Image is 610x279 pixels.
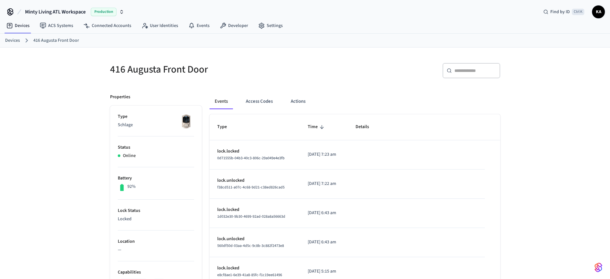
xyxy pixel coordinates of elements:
span: Type [217,122,235,132]
span: e8cf8ae1-6e39-41a8-85fc-f1c19ee61496 [217,272,282,278]
p: Online [123,153,136,159]
a: Devices [5,37,20,44]
p: [DATE] 5:15 am [308,268,340,275]
button: Events [210,94,233,109]
p: Location [118,238,194,245]
a: Devices [1,20,35,31]
p: — [118,247,194,253]
p: Schlage [118,122,194,128]
span: Find by ID [550,9,570,15]
span: f38cd511-a07c-4c68-9d21-c38ed826cad5 [217,185,285,190]
a: ACS Systems [35,20,78,31]
p: lock.unlocked [217,177,293,184]
a: Settings [253,20,288,31]
span: 0d71555b-04b3-40c3-806c-29a049e4e3fb [217,155,285,161]
span: Time [308,122,326,132]
p: [DATE] 7:22 am [308,180,340,187]
span: 1d032e30-9b30-4699-92ad-028a8a56663d [217,214,285,219]
span: 560df50d-03aa-4d5c-9c8b-3c882f2473e8 [217,243,284,248]
p: lock.locked [217,148,293,155]
p: Battery [118,175,194,182]
a: Connected Accounts [78,20,136,31]
p: Lock Status [118,207,194,214]
p: 92% [127,183,136,190]
button: Actions [286,94,311,109]
p: Capabilities [118,269,194,276]
p: [DATE] 7:23 am [308,151,340,158]
button: Access Codes [241,94,278,109]
p: lock.unlocked [217,236,293,242]
a: Developer [215,20,253,31]
span: KA [593,6,604,18]
p: lock.locked [217,265,293,272]
h5: 416 Augusta Front Door [110,63,301,76]
a: Events [183,20,215,31]
span: Production [91,8,116,16]
p: Properties [110,94,130,100]
div: ant example [210,94,500,109]
img: Schlage Sense Smart Deadbolt with Camelot Trim, Front [178,113,194,129]
a: 416 Augusta Front Door [33,37,79,44]
p: lock.locked [217,206,293,213]
img: SeamLogoGradient.69752ec5.svg [595,262,602,273]
span: Minty Living ATL Workspace [25,8,86,16]
span: Details [356,122,377,132]
div: Find by IDCtrl K [538,6,589,18]
p: Status [118,144,194,151]
a: User Identities [136,20,183,31]
button: KA [592,5,605,18]
p: Type [118,113,194,120]
p: [DATE] 6:43 am [308,239,340,246]
span: Ctrl K [572,9,584,15]
p: [DATE] 6:43 am [308,210,340,216]
p: Locked [118,216,194,222]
